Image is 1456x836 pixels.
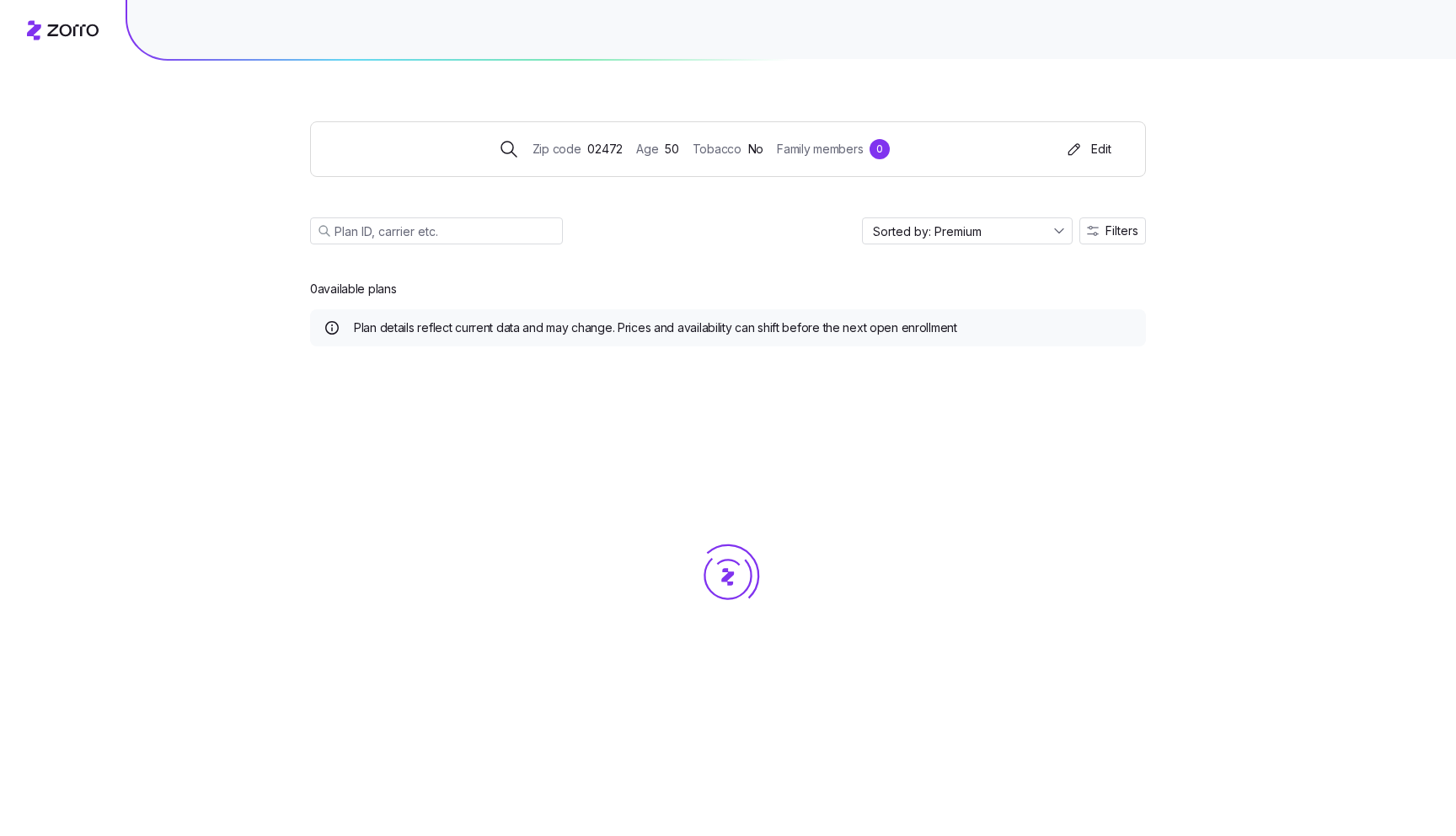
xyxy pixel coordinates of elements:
input: Plan ID, carrier etc. [310,217,563,244]
button: Edit [1057,136,1118,163]
span: Zip code [533,140,581,158]
span: 50 [665,140,678,158]
button: Filters [1079,217,1146,244]
span: Plan details reflect current data and may change. Prices and availability can shift before the ne... [354,319,957,336]
span: No [748,140,763,158]
span: 02472 [587,140,623,158]
span: Family members [777,140,863,158]
input: Sort by [862,217,1073,244]
span: 0 available plans [310,281,397,297]
span: Age [636,140,658,158]
div: Edit [1064,141,1111,158]
span: Filters [1105,225,1138,237]
div: 0 [870,139,890,159]
span: Tobacco [693,140,741,158]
